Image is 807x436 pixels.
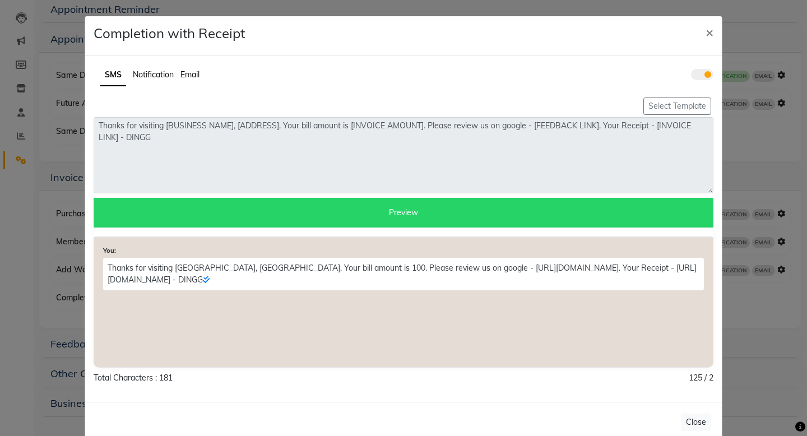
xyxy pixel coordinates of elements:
[103,247,116,254] strong: You:
[706,24,713,40] span: ×
[94,198,713,228] div: Preview
[681,414,711,431] button: Close
[94,372,173,384] div: Total Characters : 181
[697,16,722,48] button: ×
[689,372,713,384] div: 125 / 2
[180,69,200,80] span: Email
[643,98,711,115] button: Select Template
[103,258,704,290] p: Thanks for visiting [GEOGRAPHIC_DATA], [GEOGRAPHIC_DATA]. Your bill amount is 100. Please review ...
[133,69,174,80] span: Notification
[94,25,245,41] h4: Completion with Receipt
[105,69,122,80] span: SMS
